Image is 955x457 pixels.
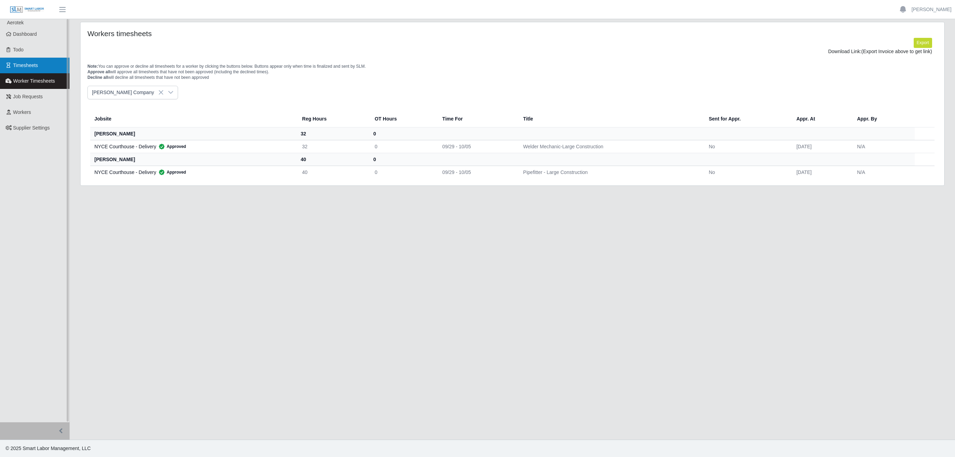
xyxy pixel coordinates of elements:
span: Dashboard [13,31,37,37]
td: 09/29 - 10/05 [437,140,518,153]
span: Worker Timesheets [13,78,55,84]
td: No [703,166,791,178]
div: NYCE Courthouse - Delivery [94,169,291,176]
th: [PERSON_NAME] [90,127,297,140]
td: Welder Mechanic-Large Construction [518,140,703,153]
span: © 2025 Smart Labor Management, LLC [6,446,91,451]
td: 32 [297,140,369,153]
span: Aerotek [7,20,24,25]
th: Title [518,110,703,127]
span: (Export Invoice above to get link) [861,49,932,54]
img: SLM Logo [10,6,44,14]
th: 0 [369,153,437,166]
p: You can approve or decline all timesheets for a worker by clicking the buttons below. Buttons app... [87,64,937,80]
td: No [703,140,791,153]
td: N/A [852,140,915,153]
span: Job Requests [13,94,43,99]
button: Export [914,38,932,48]
td: 0 [369,140,437,153]
th: Reg Hours [297,110,369,127]
span: Supplier Settings [13,125,50,131]
th: 0 [369,127,437,140]
th: Jobsite [90,110,297,127]
span: Lee Company [88,86,164,99]
th: 40 [297,153,369,166]
td: Pipefitter - Large Construction [518,166,703,178]
div: NYCE Courthouse - Delivery [94,143,291,150]
h4: Workers timesheets [87,29,436,38]
span: Workers [13,109,31,115]
td: [DATE] [791,140,852,153]
th: [PERSON_NAME] [90,153,297,166]
td: [DATE] [791,166,852,178]
div: Download Link: [93,48,932,55]
span: Timesheets [13,63,38,68]
td: 09/29 - 10/05 [437,166,518,178]
td: 0 [369,166,437,178]
td: 40 [297,166,369,178]
span: Approved [156,143,186,150]
th: Time For [437,110,518,127]
th: Appr. At [791,110,852,127]
span: Approve all [87,69,110,74]
a: [PERSON_NAME] [912,6,952,13]
th: OT Hours [369,110,437,127]
td: N/A [852,166,915,178]
span: Todo [13,47,24,52]
span: Approved [156,169,186,176]
span: Note: [87,64,98,69]
span: Decline all [87,75,108,80]
th: Appr. By [852,110,915,127]
th: 32 [297,127,369,140]
th: Sent for Appr. [703,110,791,127]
